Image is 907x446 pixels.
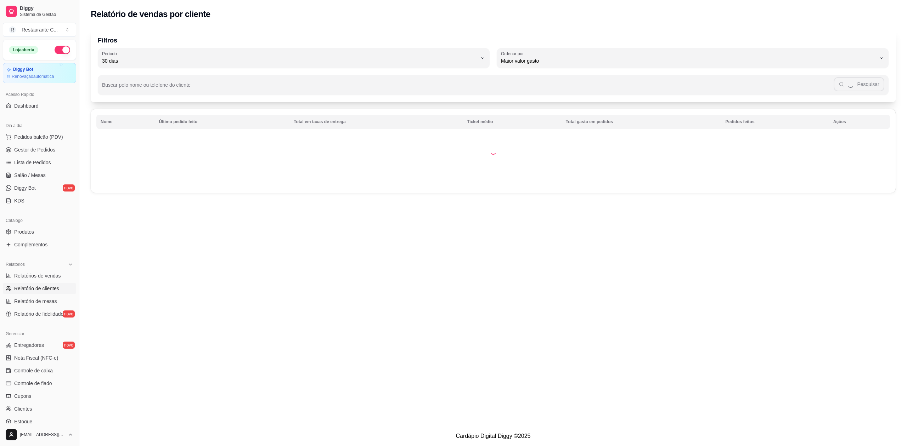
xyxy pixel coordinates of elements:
[501,57,876,64] span: Maior valor gasto
[3,270,76,281] a: Relatórios de vendas
[14,159,51,166] span: Lista de Pedidos
[6,262,25,267] span: Relatórios
[3,144,76,155] a: Gestor de Pedidos
[13,67,33,72] article: Diggy Bot
[14,310,63,318] span: Relatório de fidelidade
[102,51,119,57] label: Período
[3,120,76,131] div: Dia a dia
[98,35,889,45] p: Filtros
[14,102,39,109] span: Dashboard
[3,3,76,20] a: DiggySistema de Gestão
[9,46,38,54] div: Loja aberta
[14,342,44,349] span: Entregadores
[490,148,497,155] div: Loading
[3,378,76,389] a: Controle de fiado
[3,403,76,414] a: Clientes
[14,285,59,292] span: Relatório de clientes
[14,393,31,400] span: Cupons
[14,241,47,248] span: Complementos
[3,89,76,100] div: Acesso Rápido
[3,308,76,320] a: Relatório de fidelidadenovo
[79,426,907,446] footer: Cardápio Digital Diggy © 2025
[55,46,70,54] button: Alterar Status
[3,100,76,111] a: Dashboard
[14,380,52,387] span: Controle de fiado
[14,298,57,305] span: Relatório de mesas
[501,51,526,57] label: Ordenar por
[3,390,76,402] a: Cupons
[3,170,76,181] a: Salão / Mesas
[3,63,76,83] a: Diggy BotRenovaçãoautomática
[3,328,76,339] div: Gerenciar
[98,48,490,68] button: Período30 dias
[12,74,54,79] article: Renovação automática
[3,131,76,143] button: Pedidos balcão (PDV)
[14,197,24,204] span: KDS
[14,172,46,179] span: Salão / Mesas
[14,354,58,361] span: Nota Fiscal (NFC-e)
[102,57,477,64] span: 30 dias
[3,416,76,427] a: Estoque
[14,184,36,191] span: Diggy Bot
[14,133,63,141] span: Pedidos balcão (PDV)
[3,226,76,238] a: Produtos
[91,8,210,20] h2: Relatório de vendas por cliente
[9,26,16,33] span: R
[3,195,76,206] a: KDS
[3,296,76,307] a: Relatório de mesas
[14,146,55,153] span: Gestor de Pedidos
[3,182,76,194] a: Diggy Botnovo
[3,239,76,250] a: Complementos
[14,272,61,279] span: Relatórios de vendas
[22,26,58,33] div: Restaurante C ...
[14,405,32,412] span: Clientes
[14,418,32,425] span: Estoque
[14,228,34,235] span: Produtos
[3,352,76,364] a: Nota Fiscal (NFC-e)
[3,426,76,443] button: [EMAIL_ADDRESS][DOMAIN_NAME]
[3,23,76,37] button: Select a team
[14,367,53,374] span: Controle de caixa
[3,283,76,294] a: Relatório de clientes
[3,339,76,351] a: Entregadoresnovo
[20,432,65,438] span: [EMAIL_ADDRESS][DOMAIN_NAME]
[20,12,73,17] span: Sistema de Gestão
[3,157,76,168] a: Lista de Pedidos
[497,48,889,68] button: Ordenar porMaior valor gasto
[3,215,76,226] div: Catálogo
[3,365,76,376] a: Controle de caixa
[20,5,73,12] span: Diggy
[102,84,834,91] input: Buscar pelo nome ou telefone do cliente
